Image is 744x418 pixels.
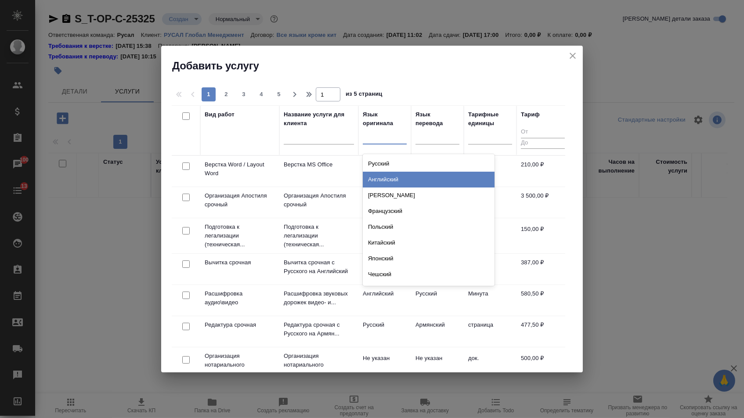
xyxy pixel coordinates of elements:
[566,49,579,62] button: close
[516,254,569,285] td: 387,00 ₽
[284,191,354,209] p: Организация Апостиля срочный
[254,90,268,99] span: 4
[237,87,251,101] button: 3
[358,316,411,347] td: Русский
[272,90,286,99] span: 5
[521,127,565,138] input: От
[516,350,569,380] td: 500,00 ₽
[172,59,583,73] h2: Добавить услугу
[363,267,495,282] div: Чешский
[284,352,354,378] p: Организация нотариального удостоверен...
[358,187,411,218] td: Не указан
[363,219,495,235] div: Польский
[284,110,354,128] div: Название услуги для клиента
[358,350,411,380] td: Не указан
[415,110,459,128] div: Язык перевода
[521,110,540,119] div: Тариф
[205,352,275,378] p: Организация нотариального удостоверен...
[516,316,569,347] td: 477,50 ₽
[516,285,569,316] td: 580,50 ₽
[468,110,512,128] div: Тарифные единицы
[205,289,275,307] p: Расшифровка аудио\видео
[363,156,495,172] div: Русский
[363,203,495,219] div: Французский
[363,172,495,187] div: Английский
[521,138,565,149] input: До
[272,87,286,101] button: 5
[411,350,464,380] td: Не указан
[205,110,235,119] div: Вид работ
[219,90,233,99] span: 2
[516,220,569,251] td: 150,00 ₽
[237,90,251,99] span: 3
[363,251,495,267] div: Японский
[358,254,411,285] td: Русский
[284,258,354,276] p: Вычитка срочная с Русского на Английский
[205,258,275,267] p: Вычитка срочная
[411,285,464,316] td: Русский
[284,289,354,307] p: Расшифровка звуковых дорожек видео- и...
[363,282,495,298] div: Сербский
[205,160,275,178] p: Верстка Word / Layout Word
[205,223,275,249] p: Подготовка к легализации (техническая...
[464,316,516,347] td: страница
[464,350,516,380] td: док.
[358,285,411,316] td: Английский
[464,285,516,316] td: Минута
[411,316,464,347] td: Армянский
[219,87,233,101] button: 2
[284,160,354,169] p: Верстка MS Office
[363,187,495,203] div: [PERSON_NAME]
[363,235,495,251] div: Китайский
[363,110,407,128] div: Язык оригинала
[358,156,411,187] td: Не указан
[205,321,275,329] p: Редактура срочная
[346,89,383,101] span: из 5 страниц
[284,223,354,249] p: Подготовка к легализации (техническая...
[284,321,354,338] p: Редактура срочная с Русского на Армян...
[205,191,275,209] p: Организация Апостиля срочный
[358,220,411,251] td: Не указан
[516,156,569,187] td: 210,00 ₽
[516,187,569,218] td: 3 500,00 ₽
[254,87,268,101] button: 4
